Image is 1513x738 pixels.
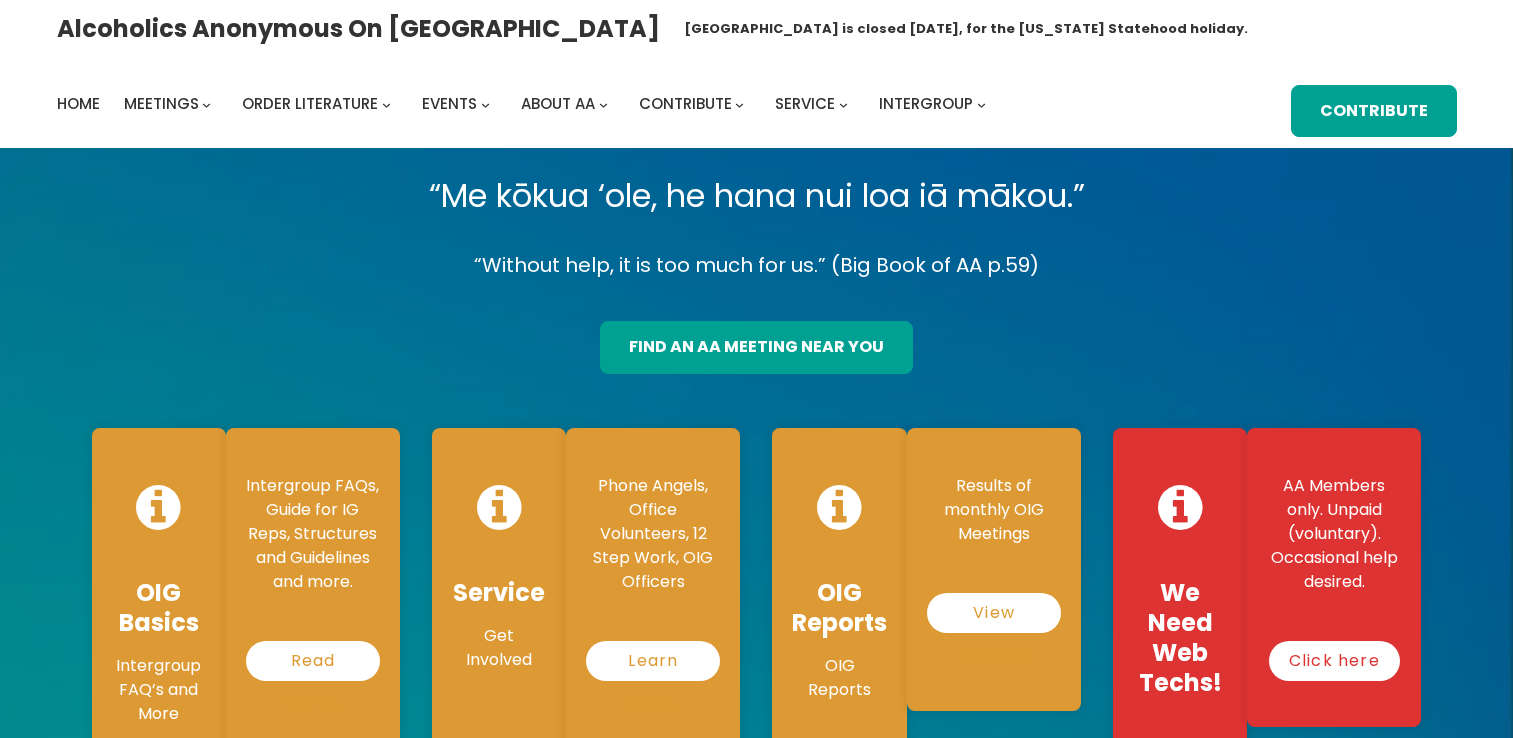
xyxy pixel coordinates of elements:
span: Contribute [639,93,732,114]
button: Intergroup submenu [977,100,986,109]
a: Home [57,90,100,118]
p: Get Involved [452,624,546,672]
p: Intergroup FAQ’s and More [112,654,206,726]
nav: Intergroup [57,90,993,118]
a: Learn More… [586,641,720,681]
a: Events [422,90,477,118]
span: Meetings [124,93,199,114]
a: Meetings [124,90,199,118]
button: Order Literature submenu [382,100,391,109]
span: Events [422,93,477,114]
button: Service submenu [839,100,848,109]
button: Contribute submenu [735,100,744,109]
button: Events submenu [481,100,490,109]
a: Contribute [639,90,732,118]
h4: OIG Basics [112,578,206,638]
p: “Without help, it is too much for us.” (Big Book of AA p.59) [76,248,1438,283]
a: Contribute [1291,85,1457,138]
span: Home [57,93,100,114]
a: About AA [521,90,595,118]
a: View Reports [927,593,1060,633]
p: OIG Reports [792,654,887,702]
span: About AA [521,93,595,114]
p: “Me kōkua ‘ole, he hana nui loa iā mākou.” [76,168,1438,224]
a: find an aa meeting near you [600,321,913,374]
p: Intergroup FAQs, Guide for IG Reps, Structures and Guidelines and more. [246,474,380,594]
h4: We Need Web Techs! [1133,578,1227,698]
button: Meetings submenu [202,100,211,109]
a: Service [775,90,835,118]
a: Read More… [246,641,380,681]
a: Intergroup [879,90,973,118]
span: Order Literature [242,93,378,114]
p: Results of monthly OIG Meetings [927,474,1060,546]
h4: OIG Reports [792,578,887,638]
h1: [GEOGRAPHIC_DATA] is closed [DATE], for the [US_STATE] Statehood holiday. [684,19,1248,39]
a: Alcoholics Anonymous on [GEOGRAPHIC_DATA] [57,7,660,50]
a: Click here [1269,641,1400,681]
span: Service [775,93,835,114]
span: Intergroup [879,93,973,114]
h4: Service [452,578,546,608]
p: AA Members only. Unpaid (voluntary). Occasional help desired. [1267,474,1401,594]
p: Phone Angels, Office Volunteers, 12 Step Work, OIG Officers [586,474,720,594]
button: About AA submenu [599,100,608,109]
